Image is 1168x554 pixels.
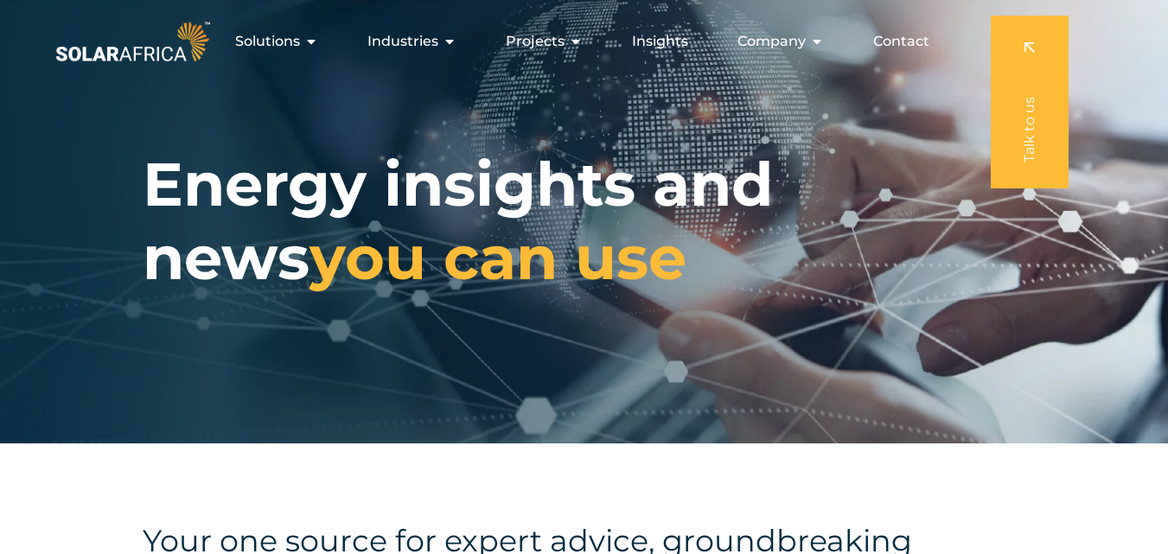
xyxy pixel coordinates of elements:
[214,24,943,59] div: Menu Toggle
[873,31,929,52] a: Contact
[737,31,806,52] span: Company
[632,31,688,52] a: Insights
[367,31,438,52] span: Industries
[235,31,300,52] span: Solutions
[310,220,686,295] span: you can use
[143,148,964,295] h1: Energy insights and news
[506,31,565,52] span: Projects
[214,24,943,59] nav: Menu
